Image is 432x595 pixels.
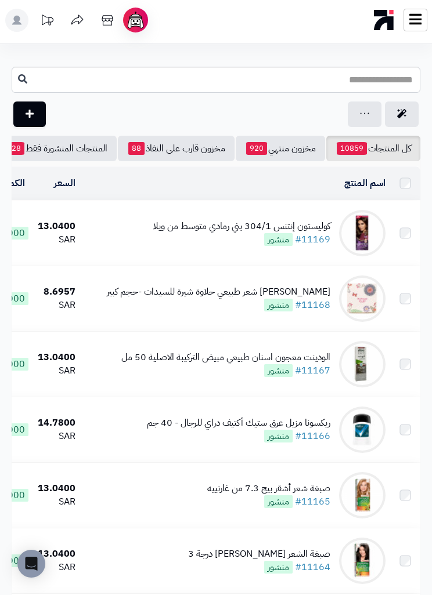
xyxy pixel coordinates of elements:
span: منشور [264,233,293,246]
span: 920 [246,142,267,155]
div: صبغة الشعر [PERSON_NAME] درجة 3 [188,547,330,561]
div: 13.0400 [38,547,75,561]
div: SAR [38,299,75,312]
span: 10859 [337,142,367,155]
a: الكمية [2,176,25,190]
img: صبغة الشعر غارنييه كولور ناتشرلز درجة 3 [339,538,386,584]
img: كوليستون إنتنس 304/1 بني رمادي متوسط من ويلا [339,210,386,256]
div: SAR [38,561,75,574]
a: كل المنتجات10859 [326,136,420,161]
a: #11165 [295,495,330,509]
span: منشور [264,495,293,508]
div: صبغة شعر أشقر بيج 7.3 من غارنييه [207,482,330,495]
div: SAR [38,364,75,378]
img: ريكسونا مزيل عرق ستيك أكتيف دراي للرجال - 40 جم [339,407,386,453]
span: منشور [264,364,293,377]
a: #11169 [295,233,330,246]
span: منشور [264,430,293,442]
div: Open Intercom Messenger [17,550,45,578]
span: منشور [264,299,293,311]
div: الودينت معجون اسنان طبيعي مبيض التركيبة الاصلية 50 مل [121,351,330,364]
div: 13.0400 [38,351,75,364]
img: logo-mobile.png [374,7,394,33]
a: #11168 [295,298,330,312]
img: الودينت معجون اسنان طبيعي مبيض التركيبة الاصلية 50 مل [339,341,386,387]
div: كوليستون إنتنس 304/1 بني رمادي متوسط من ويلا [153,220,330,233]
a: مخزون قارب على النفاذ88 [118,136,235,161]
div: SAR [38,430,75,443]
div: ريكسونا مزيل عرق ستيك أكتيف دراي للرجال - 40 جم [147,416,330,430]
div: 13.0400 [38,482,75,495]
a: اسم المنتج [344,176,386,190]
div: SAR [38,495,75,509]
span: 88 [128,142,145,155]
a: تحديثات المنصة [33,9,62,35]
a: #11164 [295,560,330,574]
img: ai-face.png [125,10,146,30]
div: 13.0400 [38,220,75,233]
div: [PERSON_NAME] شعر طبيعي حلاوة شيرة للسيدات -حجم كبير [107,285,330,299]
img: صبغة شعر أشقر بيج 7.3 من غارنييه [339,472,386,518]
a: #11166 [295,429,330,443]
div: SAR [38,233,75,246]
a: مخزون منتهي920 [236,136,325,161]
a: السعر [54,176,75,190]
div: 8.6957 [38,285,75,299]
img: شهرزاد مزيل شعر طبيعي حلاوة شيرة للسيدات -حجم كبير [339,275,386,322]
div: 14.7800 [38,416,75,430]
a: #11167 [295,364,330,378]
span: منشور [264,561,293,574]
